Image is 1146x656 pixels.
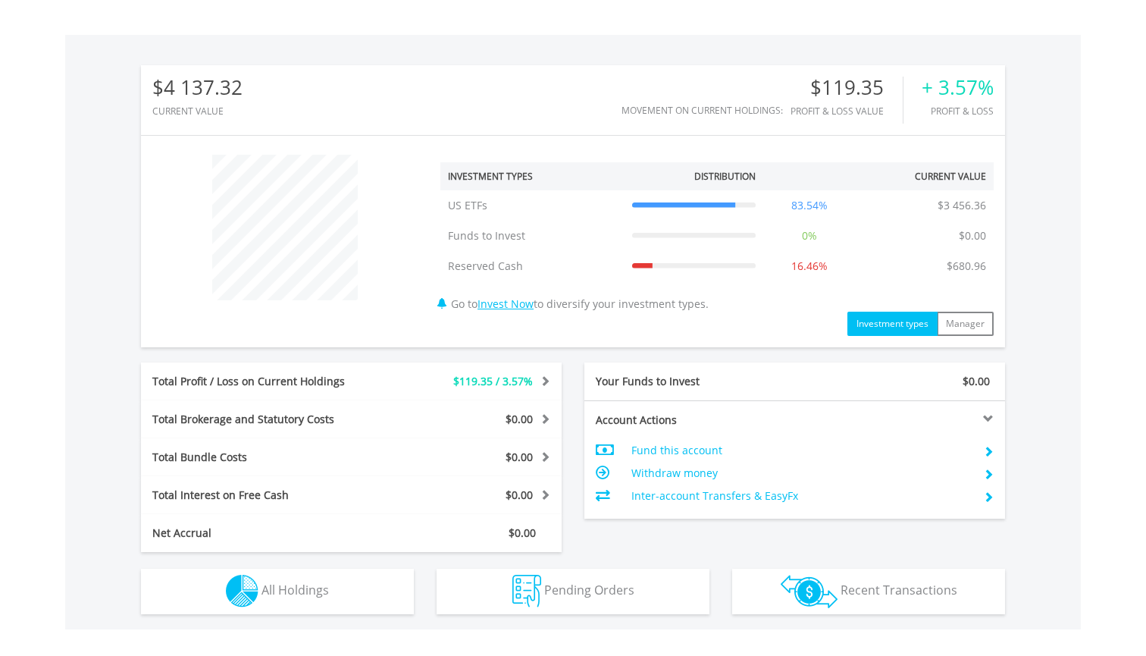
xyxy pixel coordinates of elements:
td: Funds to Invest [440,221,625,251]
div: Total Interest on Free Cash [141,488,387,503]
th: Investment Types [440,162,625,190]
a: Invest Now [477,297,534,311]
span: $0.00 [509,526,536,540]
td: 16.46% [763,251,856,281]
div: Go to to diversify your investment types. [429,147,1005,336]
td: $0.00 [951,221,994,251]
div: Movement on Current Holdings: [622,105,783,115]
td: $680.96 [939,251,994,281]
div: Total Brokerage and Statutory Costs [141,412,387,427]
div: Profit & Loss Value [791,106,903,116]
span: Pending Orders [544,582,634,598]
img: holdings-wht.png [226,575,258,607]
span: All Holdings [261,582,329,598]
span: $0.00 [506,450,533,464]
td: Inter-account Transfers & EasyFx [631,485,972,507]
td: 83.54% [763,190,856,221]
span: $0.00 [506,488,533,502]
span: $119.35 / 3.57% [453,374,533,388]
div: Total Bundle Costs [141,450,387,465]
img: transactions-zar-wht.png [781,575,838,608]
div: Account Actions [584,413,795,428]
div: Total Profit / Loss on Current Holdings [141,374,387,389]
td: Fund this account [631,439,972,462]
button: Recent Transactions [732,569,1005,614]
img: pending_instructions-wht.png [512,575,541,607]
div: CURRENT VALUE [152,106,243,116]
div: Your Funds to Invest [584,374,795,389]
span: $0.00 [963,374,990,388]
div: Distribution [694,170,756,183]
div: $119.35 [791,77,903,99]
td: Reserved Cash [440,251,625,281]
span: Recent Transactions [841,582,957,598]
div: + 3.57% [922,77,994,99]
th: Current Value [855,162,994,190]
td: $3 456.36 [930,190,994,221]
button: All Holdings [141,569,414,614]
div: $4 137.32 [152,77,243,99]
button: Investment types [847,312,938,336]
span: $0.00 [506,412,533,426]
button: Manager [937,312,994,336]
div: Net Accrual [141,526,387,541]
div: Profit & Loss [922,106,994,116]
td: Withdraw money [631,462,972,485]
td: US ETFs [440,190,625,221]
button: Pending Orders [437,569,709,614]
td: 0% [763,221,856,251]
